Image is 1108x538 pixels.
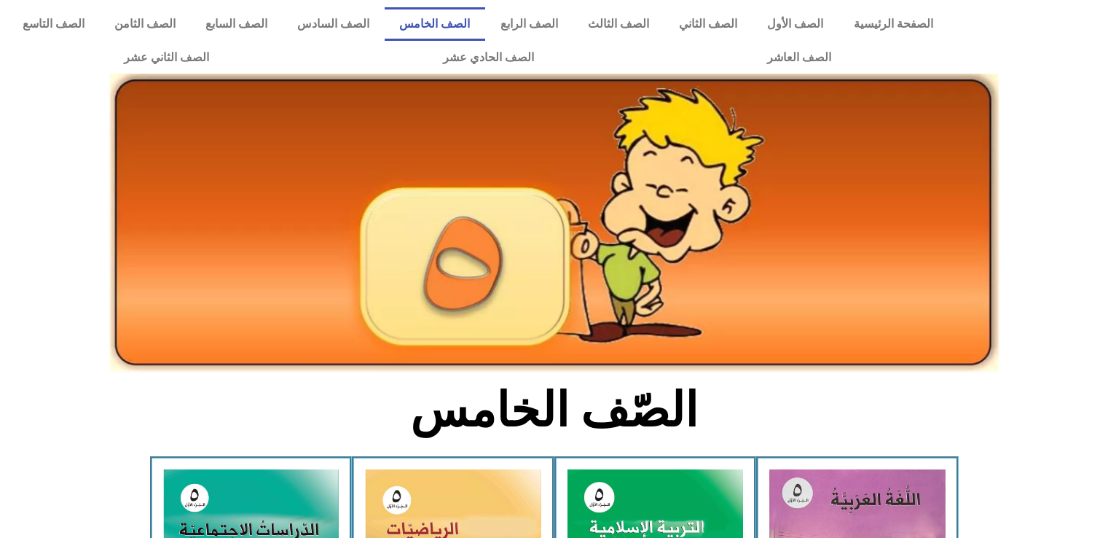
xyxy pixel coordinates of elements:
[385,7,485,41] a: الصف الخامس
[326,41,650,74] a: الصف الحادي عشر
[283,7,385,41] a: الصف السادس
[838,7,948,41] a: الصفحة الرئيسية
[573,7,664,41] a: الصف الثالث
[190,7,282,41] a: الصف السابع
[664,7,752,41] a: الصف الثاني
[7,7,99,41] a: الصف التاسع
[99,7,190,41] a: الصف الثامن
[485,7,573,41] a: الصف الرابع
[313,382,795,439] h2: الصّف الخامس
[753,7,838,41] a: الصف الأول
[7,41,326,74] a: الصف الثاني عشر
[651,41,948,74] a: الصف العاشر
